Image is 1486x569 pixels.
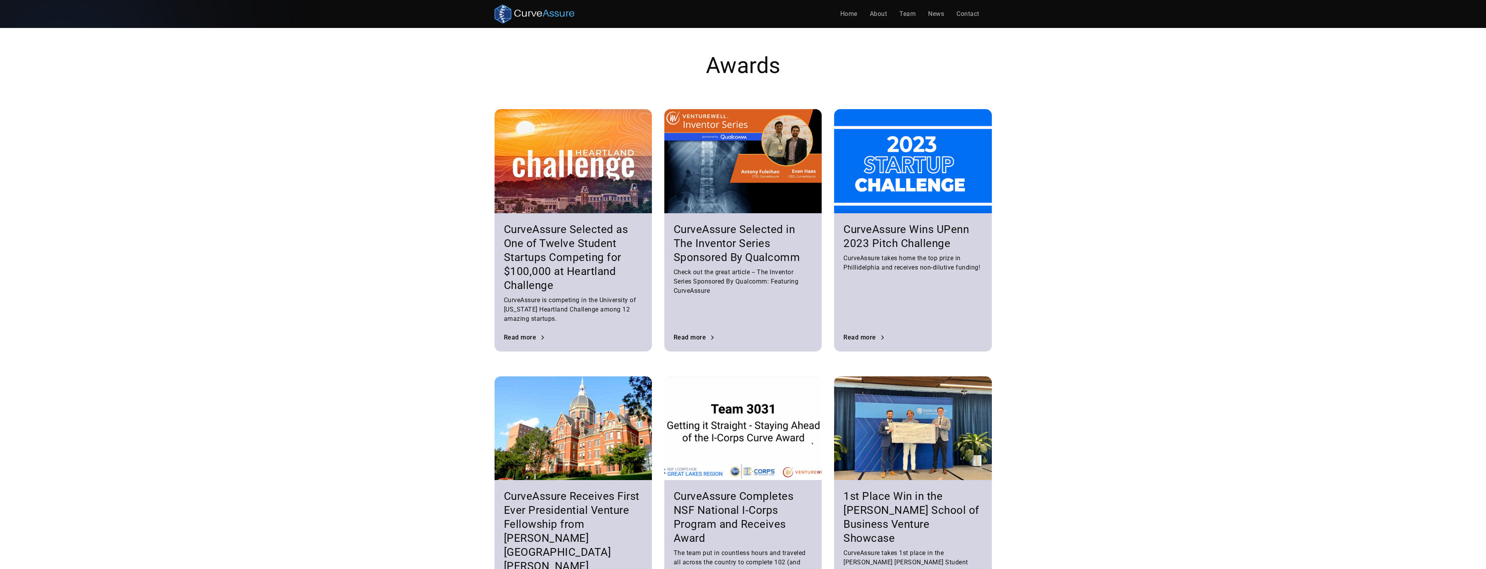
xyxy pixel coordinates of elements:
a: About [864,6,894,22]
div: Read more [843,334,876,341]
a: Team [893,6,922,22]
h1: Awards [594,53,892,78]
div: Read more [504,334,537,341]
a: Home [834,6,864,22]
h3: 1st Place Win in the [PERSON_NAME] School of Business Venture Showcase [843,489,982,545]
div: Check out the great article -- The Inventor Series Sponsored By Qualcomm: Featuring CurveAssure [674,268,812,296]
a: Contact [950,6,986,22]
a: CurveAssure Selected in The Inventor Series Sponsored By QualcommCheck out the great article -- T... [664,109,822,351]
h3: CurveAssure Selected in The Inventor Series Sponsored By Qualcomm [674,223,812,264]
div: CurveAssure takes home the top prize in Phillidelphia and receives non-dilutive funding! [843,254,982,272]
h3: CurveAssure Completes NSF National I-Corps Program and Receives Award [674,489,812,545]
a: CurveAssure Selected as One of Twelve Student Startups Competing for $100,000 at Heartland Challe... [495,109,652,351]
a: News [922,6,950,22]
h3: CurveAssure Wins UPenn 2023 Pitch Challenge [843,223,982,251]
div: CurveAssure is competing in the University of [US_STATE] Heartland Challenge among 12 amazing sta... [504,296,643,324]
a: home [495,5,575,23]
h3: CurveAssure Selected as One of Twelve Student Startups Competing for $100,000 at Heartland Challenge [504,223,643,292]
div: Read more [674,334,706,341]
a: CurveAssure Wins UPenn 2023 Pitch ChallengeCurveAssure takes home the top prize in Phillidelphia ... [834,109,991,351]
